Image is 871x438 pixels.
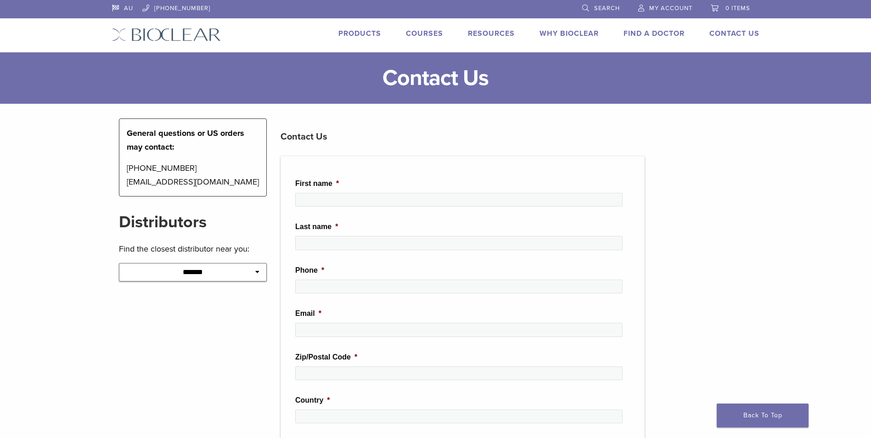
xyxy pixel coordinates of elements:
[127,161,259,189] p: [PHONE_NUMBER] [EMAIL_ADDRESS][DOMAIN_NAME]
[649,5,692,12] span: My Account
[406,29,443,38] a: Courses
[295,353,357,362] label: Zip/Postal Code
[112,28,221,41] img: Bioclear
[709,29,759,38] a: Contact Us
[119,242,267,256] p: Find the closest distributor near you:
[624,29,685,38] a: Find A Doctor
[295,309,321,319] label: Email
[295,266,324,275] label: Phone
[725,5,750,12] span: 0 items
[295,396,330,405] label: Country
[468,29,515,38] a: Resources
[295,179,339,189] label: First name
[338,29,381,38] a: Products
[281,126,645,148] h3: Contact Us
[127,128,244,152] strong: General questions or US orders may contact:
[594,5,620,12] span: Search
[717,404,809,427] a: Back To Top
[119,211,267,233] h2: Distributors
[539,29,599,38] a: Why Bioclear
[295,222,338,232] label: Last name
